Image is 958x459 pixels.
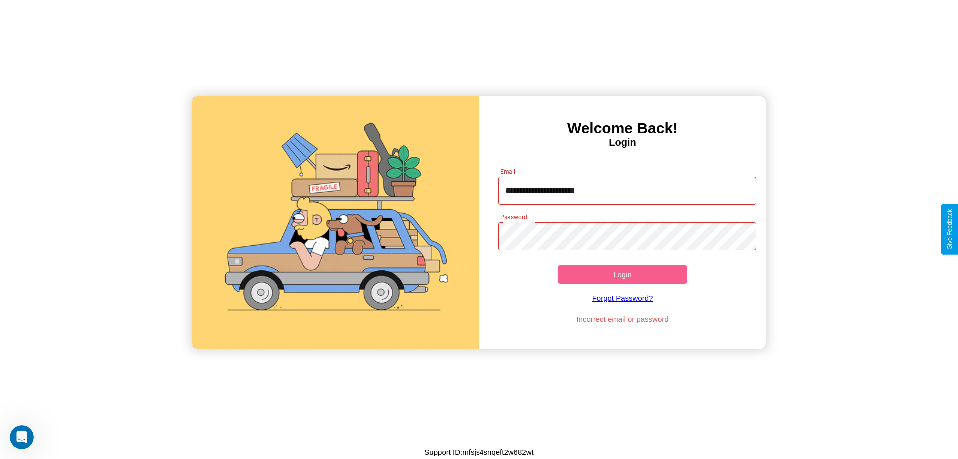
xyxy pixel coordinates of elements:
[500,167,516,176] label: Email
[558,265,687,284] button: Login
[500,213,527,221] label: Password
[493,312,752,326] p: Incorrect email or password
[946,209,953,250] div: Give Feedback
[479,137,766,148] h4: Login
[479,120,766,137] h3: Welcome Back!
[192,96,479,349] img: gif
[493,284,752,312] a: Forgot Password?
[424,445,533,459] p: Support ID: mfsjs4snqeft2w682wt
[10,425,34,449] iframe: Intercom live chat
